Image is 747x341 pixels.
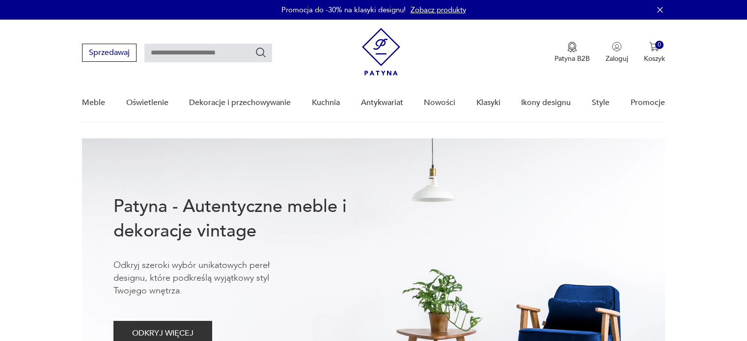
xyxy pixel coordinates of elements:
button: Patyna B2B [554,42,590,63]
img: Ikonka użytkownika [612,42,622,52]
h1: Patyna - Autentyczne meble i dekoracje vintage [113,194,379,243]
p: Koszyk [644,54,665,63]
a: Kuchnia [312,84,340,122]
p: Promocja do -30% na klasyki designu! [281,5,406,15]
a: Zobacz produkty [411,5,466,15]
a: Antykwariat [361,84,403,122]
a: Meble [82,84,105,122]
div: 0 [655,41,664,49]
a: Nowości [424,84,455,122]
a: ODKRYJ WIĘCEJ [113,331,212,338]
img: Ikona koszyka [649,42,659,52]
p: Zaloguj [606,54,628,63]
img: Patyna - sklep z meblami i dekoracjami vintage [362,28,400,76]
button: 0Koszyk [644,42,665,63]
a: Ikona medaluPatyna B2B [554,42,590,63]
a: Sprzedawaj [82,50,137,57]
button: Szukaj [255,47,267,58]
a: Style [592,84,609,122]
a: Klasyki [476,84,500,122]
a: Promocje [631,84,665,122]
p: Patyna B2B [554,54,590,63]
button: Sprzedawaj [82,44,137,62]
a: Oświetlenie [126,84,168,122]
a: Ikony designu [521,84,571,122]
a: Dekoracje i przechowywanie [189,84,291,122]
img: Ikona medalu [567,42,577,52]
button: Zaloguj [606,42,628,63]
p: Odkryj szeroki wybór unikatowych pereł designu, które podkreślą wyjątkowy styl Twojego wnętrza. [113,259,300,297]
